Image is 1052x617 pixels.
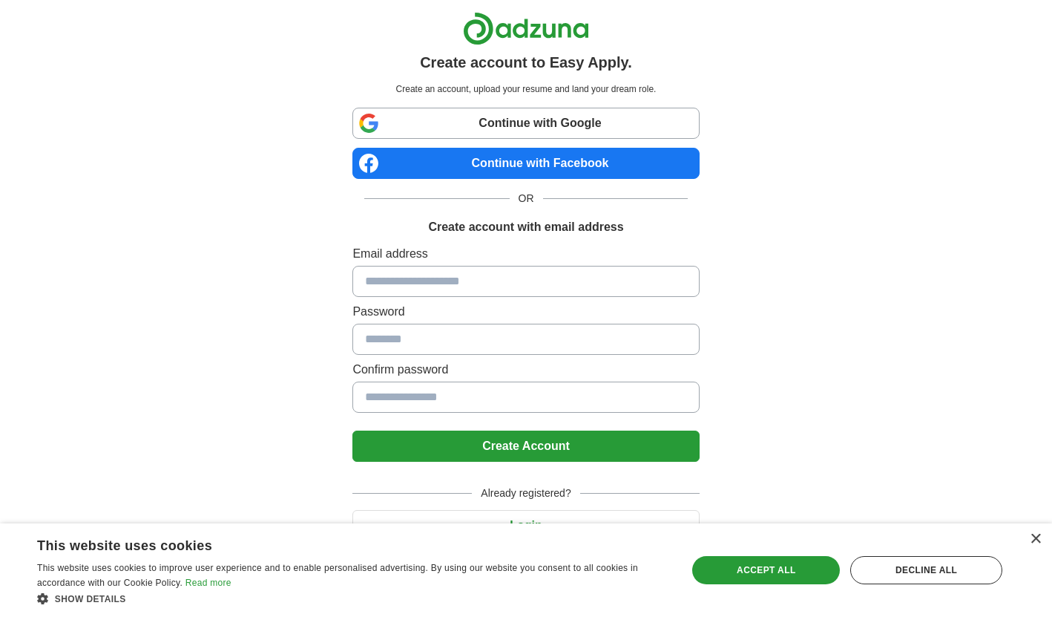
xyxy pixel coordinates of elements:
a: Read more, opens a new window [185,578,231,588]
div: Decline all [850,556,1002,584]
button: Create Account [352,431,699,462]
label: Password [352,303,699,321]
h1: Create account to Easy Apply. [420,51,632,74]
a: Continue with Google [352,108,699,139]
div: Show details [37,591,668,606]
div: This website uses cookies [37,532,631,555]
img: Adzuna logo [463,12,589,45]
button: Login [352,510,699,541]
span: Show details [55,594,126,604]
a: Continue with Facebook [352,148,699,179]
a: Login [352,519,699,532]
span: Already registered? [472,486,579,501]
label: Confirm password [352,361,699,379]
span: This website uses cookies to improve user experience and to enable personalised advertising. By u... [37,563,638,588]
div: Accept all [692,556,840,584]
label: Email address [352,245,699,263]
span: OR [510,191,543,206]
div: Close [1030,534,1041,545]
p: Create an account, upload your resume and land your dream role. [355,82,696,96]
h1: Create account with email address [428,218,623,236]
